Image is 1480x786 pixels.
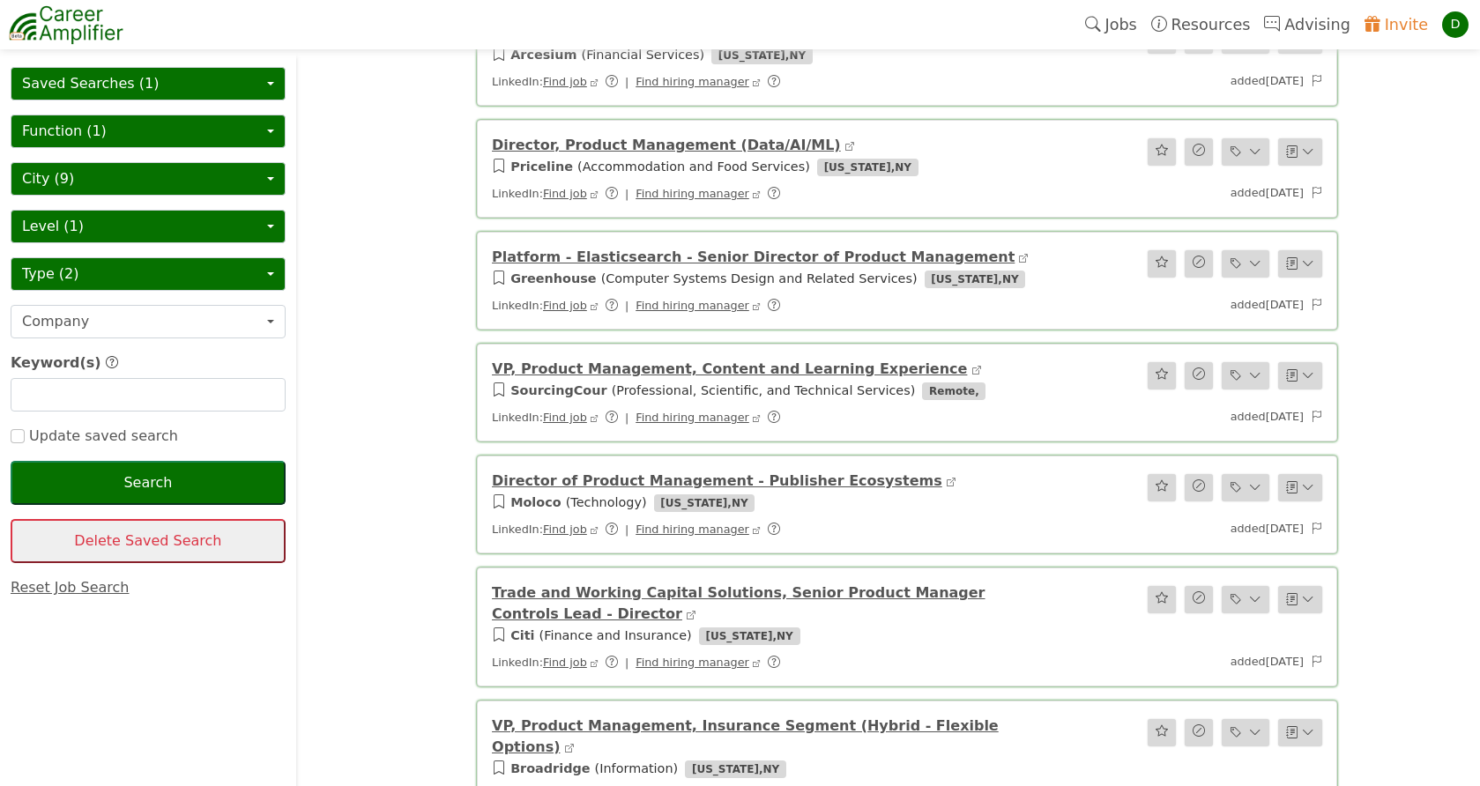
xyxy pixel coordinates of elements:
div: added [DATE] [1049,72,1333,91]
a: Find job [543,187,587,200]
a: SourcingCour [510,383,606,397]
div: added [DATE] [1049,520,1333,538]
button: Company [11,305,286,338]
button: Saved Searches (1) [11,67,286,100]
div: added [DATE] [1049,184,1333,203]
span: LinkedIn: [492,187,791,200]
a: Invite [1357,4,1435,45]
button: Delete Saved Search [11,519,286,563]
a: Find job [543,411,587,424]
span: ( Technology ) [566,495,647,509]
a: Find job [543,75,587,88]
a: Broadridge [510,761,590,775]
a: Resources [1144,4,1258,45]
a: Trade and Working Capital Solutions, Senior Product Manager Controls Lead - Director [492,584,985,622]
span: [US_STATE] , NY [925,271,1026,288]
span: ( Finance and Insurance ) [539,628,692,642]
a: Jobs [1078,4,1144,45]
span: | [625,656,628,669]
a: Find job [543,299,587,312]
a: VP, Product Management, Content and Learning Experience [492,360,967,377]
a: Find hiring manager [636,523,749,536]
a: Find job [543,656,587,669]
a: Find hiring manager [636,299,749,312]
a: VP, Product Management, Insurance Segment (Hybrid - Flexible Options) [492,717,999,755]
span: LinkedIn: [492,411,791,424]
div: added [DATE] [1049,653,1333,671]
span: ( Accommodation and Food Services ) [577,159,810,174]
button: Function (1) [11,115,286,148]
span: | [625,75,628,88]
span: | [625,411,628,424]
a: Arcesium [510,48,576,62]
a: Greenhouse [510,271,596,285]
a: Find job [543,523,587,536]
a: Reset Job Search [11,579,130,596]
img: career-amplifier-logo.png [9,3,123,47]
button: Level (1) [11,210,286,243]
a: Citi [510,628,534,642]
a: Moloco [510,495,561,509]
button: Search [11,461,286,505]
span: ( Financial Services ) [582,48,705,62]
button: Type (2) [11,257,286,291]
span: [US_STATE] , NY [711,47,813,64]
a: Find hiring manager [636,75,749,88]
div: D [1442,11,1469,38]
span: LinkedIn: [492,523,791,536]
a: Director of Product Management - Publisher Ecosystems [492,472,942,489]
a: Find hiring manager [636,411,749,424]
span: Keyword(s) [11,354,101,371]
span: ( Professional, Scientific, and Technical Services ) [612,383,916,397]
span: | [625,299,628,312]
span: | [625,523,628,536]
a: Find hiring manager [636,656,749,669]
a: Priceline [510,159,573,174]
a: Find hiring manager [636,187,749,200]
span: | [625,187,628,200]
span: ( Information ) [595,761,679,775]
span: [US_STATE] , NY [817,159,918,176]
div: added [DATE] [1049,296,1333,315]
button: City (9) [11,162,286,196]
span: [US_STATE] , NY [654,494,755,512]
span: LinkedIn: [492,656,791,669]
span: Update saved search [25,427,178,444]
a: Advising [1257,4,1357,45]
span: ( Computer Systems Design and Related Services ) [601,271,918,285]
a: Director, Product Management (Data/AI/ML) [492,137,841,153]
span: LinkedIn: [492,75,791,88]
span: [US_STATE] , NY [685,760,786,778]
span: Remote , [922,382,985,400]
div: added [DATE] [1049,408,1333,426]
span: LinkedIn: [492,299,791,312]
a: Platform - Elasticsearch - Senior Director of Product Management [492,248,1015,265]
span: [US_STATE] , NY [699,627,800,645]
